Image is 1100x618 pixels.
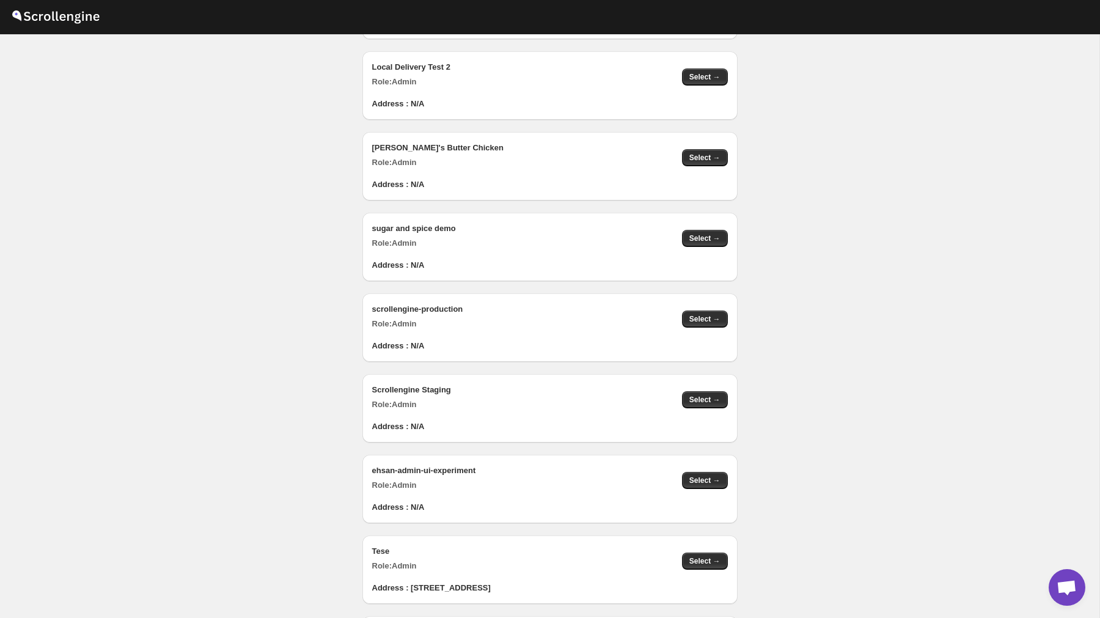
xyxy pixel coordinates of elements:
b: Address : N/A [372,422,425,431]
span: Select → [689,314,721,324]
span: Select → [689,153,721,163]
button: Select → [682,553,728,570]
b: Address : [STREET_ADDRESS] [372,583,491,592]
span: Select → [689,395,721,405]
b: Role: Admin [372,480,417,490]
span: Select → [689,234,721,243]
b: Role: Admin [372,400,417,409]
a: Open chat [1049,569,1085,606]
span: Select → [689,476,721,485]
b: Scrollengine Staging [372,385,451,394]
b: Role: Admin [372,158,417,167]
b: Role: Admin [372,77,417,86]
span: Select → [689,556,721,566]
b: scrollengine-production [372,304,463,314]
b: Role: Admin [372,238,417,248]
b: Address : N/A [372,341,425,350]
b: [PERSON_NAME]'s Butter Chicken [372,143,504,152]
b: Address : N/A [372,180,425,189]
button: Select → [682,230,728,247]
button: Select → [682,391,728,408]
b: Address : N/A [372,502,425,512]
b: Tese [372,546,390,556]
b: Address : N/A [372,260,425,270]
b: sugar and spice demo [372,224,456,233]
b: Role: Admin [372,561,417,570]
b: Role: Admin [372,319,417,328]
span: Select → [689,72,721,82]
button: Select → [682,149,728,166]
button: Select → [682,311,728,328]
button: Select → [682,472,728,489]
b: Local Delivery Test 2 [372,62,450,72]
button: Select → [682,68,728,86]
b: ehsan-admin-ui-experiment [372,466,476,475]
b: Address : N/A [372,99,425,108]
